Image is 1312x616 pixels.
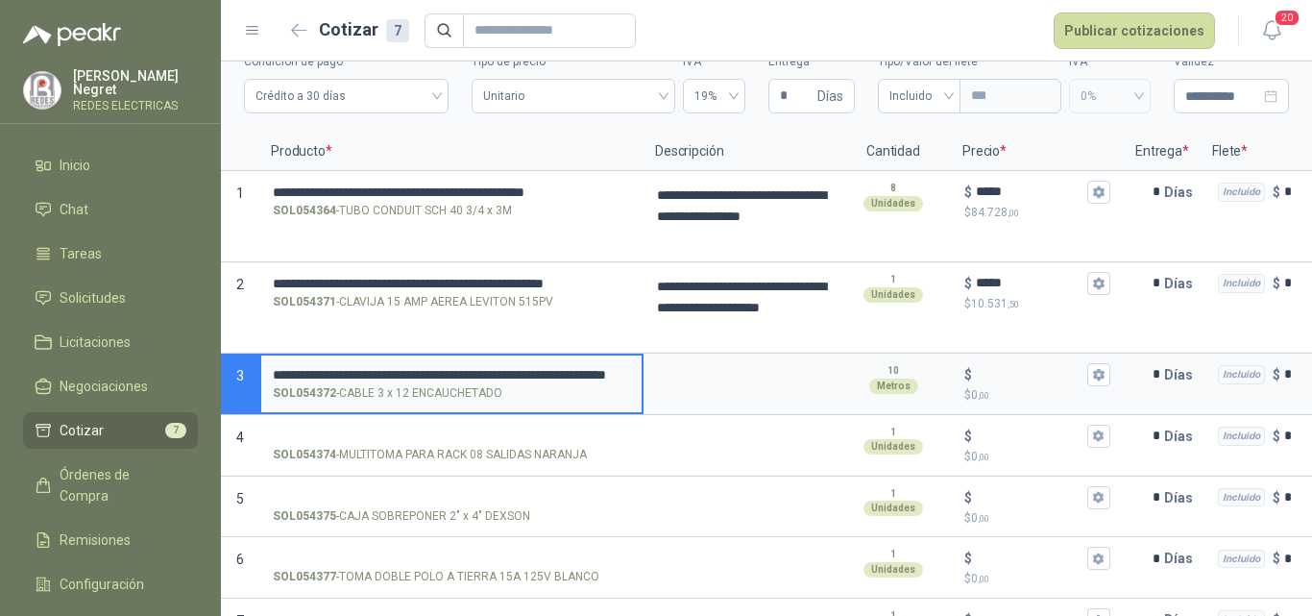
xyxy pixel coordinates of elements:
[964,386,1110,405] p: $
[60,464,180,506] span: Órdenes de Compra
[768,53,855,71] label: Entrega
[60,199,88,220] span: Chat
[1218,550,1265,569] div: Incluido
[1254,13,1289,48] button: 20
[964,448,1110,466] p: $
[971,297,1019,310] span: 10.531
[1124,133,1201,171] p: Entrega
[890,272,896,287] p: 1
[1273,487,1280,508] p: $
[24,72,61,109] img: Company Logo
[236,368,244,383] span: 3
[1087,181,1110,204] button: $$84.728,00
[1008,208,1019,218] span: ,00
[836,133,951,171] p: Cantidad
[869,379,918,394] div: Metros
[889,82,949,111] span: Incluido
[890,425,896,440] p: 1
[255,82,437,111] span: Crédito a 30 días
[1081,82,1139,111] span: 0%
[863,196,923,211] div: Unidades
[60,243,102,264] span: Tareas
[236,185,244,201] span: 1
[1273,273,1280,294] p: $
[1218,274,1265,293] div: Incluido
[73,100,198,111] p: REDES ELECTRICAS
[863,287,923,303] div: Unidades
[273,446,336,464] strong: SOL054374
[1273,548,1280,569] p: $
[165,423,186,438] span: 7
[273,430,630,444] input: SOL054374-MULTITOMA PARA RACK 08 SALIDAS NARANJA
[964,426,972,447] p: $
[976,552,1083,566] input: $$0,00
[978,574,989,584] span: ,00
[23,456,198,514] a: Órdenes de Compra
[976,490,1083,505] input: $$0,00
[236,491,244,506] span: 5
[1273,182,1280,203] p: $
[964,204,1110,222] p: $
[964,295,1110,313] p: $
[273,384,336,403] strong: SOL054372
[1087,425,1110,448] button: $$0,00
[236,277,244,292] span: 2
[976,429,1083,443] input: $$0,00
[694,82,734,111] span: 19%
[964,273,972,294] p: $
[23,280,198,316] a: Solicitudes
[964,570,1110,588] p: $
[1087,272,1110,295] button: $$10.531,50
[1008,299,1019,309] span: ,50
[273,277,630,291] input: SOL054371-CLAVIJA 15 AMP AEREA LEVITON 515PV
[1274,9,1300,27] span: 20
[976,276,1083,290] input: $$10.531,50
[964,182,972,203] p: $
[1164,479,1201,517] p: Días
[1164,173,1201,211] p: Días
[386,19,409,42] div: 7
[1164,264,1201,303] p: Días
[23,522,198,558] a: Remisiones
[236,552,244,567] span: 6
[964,364,972,385] p: $
[60,155,90,176] span: Inicio
[878,53,1061,71] label: Tipo/Valor del flete
[971,572,989,585] span: 0
[60,287,126,308] span: Solicitudes
[483,82,663,111] span: Unitario
[951,133,1124,171] p: Precio
[273,507,336,526] strong: SOL054375
[273,384,502,403] p: - CABLE 3 x 12 ENCAUCHETADO
[1273,364,1280,385] p: $
[863,439,923,455] div: Unidades
[863,501,923,516] div: Unidades
[1087,363,1110,386] button: $$0,00
[60,530,131,551] span: Remisiones
[273,202,336,220] strong: SOL054364
[23,566,198,603] a: Configuración
[976,185,1083,199] input: $$84.728,00
[273,293,553,311] p: - CLAVIJA 15 AMP AEREA LEVITON 515PV
[23,412,198,449] a: Cotizar7
[683,53,745,71] label: IVA
[1218,427,1265,446] div: Incluido
[971,511,989,525] span: 0
[23,235,198,272] a: Tareas
[1054,12,1215,49] button: Publicar cotizaciones
[23,147,198,184] a: Inicio
[1069,53,1151,71] label: IVA
[1218,365,1265,384] div: Incluido
[23,368,198,405] a: Negociaciones
[60,332,131,353] span: Licitaciones
[259,133,644,171] p: Producto
[976,367,1083,382] input: $$0,00
[964,509,1110,528] p: $
[23,191,198,228] a: Chat
[978,390,989,401] span: ,00
[1164,539,1201,578] p: Días
[1087,547,1110,570] button: $$0,00
[644,133,836,171] p: Descripción
[964,487,972,508] p: $
[273,568,336,586] strong: SOL054377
